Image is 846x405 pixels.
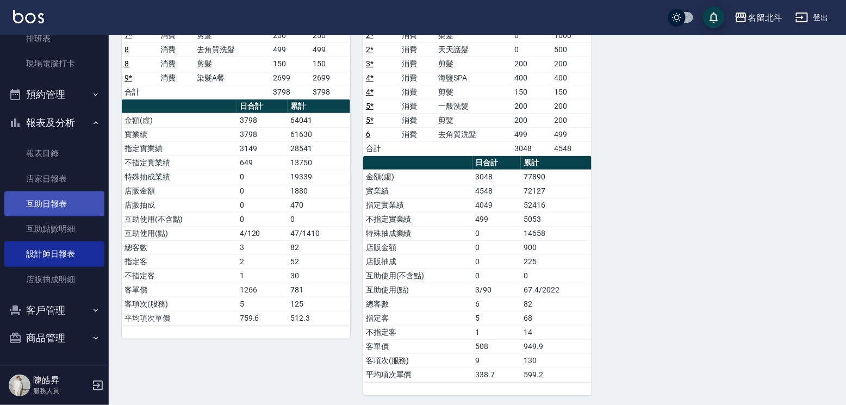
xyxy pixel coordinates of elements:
td: 68 [521,311,592,325]
button: 預約管理 [4,80,104,109]
td: 512.3 [288,311,350,325]
td: 781 [288,283,350,297]
td: 5 [237,297,288,311]
td: 649 [237,155,288,170]
td: 9 [473,353,521,367]
table: a dense table [122,1,350,99]
td: 指定客 [122,254,237,269]
td: 64041 [288,113,350,127]
td: 3798 [270,85,310,99]
td: 250 [310,28,350,42]
td: 0 [473,254,521,269]
td: 1 [237,269,288,283]
td: 0 [473,226,521,240]
td: 海鹽SPA [436,71,512,85]
table: a dense table [363,1,592,156]
td: 消費 [400,42,436,57]
a: 店販抽成明細 [4,267,104,292]
td: 消費 [400,28,436,42]
td: 0 [512,28,551,42]
td: 77890 [521,170,592,184]
td: 949.9 [521,339,592,353]
td: 3798 [237,113,288,127]
td: 金額(虛) [122,113,237,127]
td: 1266 [237,283,288,297]
td: 消費 [400,85,436,99]
td: 實業績 [122,127,237,141]
td: 互助使用(不含點) [363,269,473,283]
th: 累計 [521,156,592,170]
td: 2 [237,254,288,269]
td: 消費 [400,127,436,141]
td: 2699 [270,71,310,85]
td: 499 [512,127,551,141]
td: 不指定客 [122,269,237,283]
a: 設計師日報表 [4,241,104,266]
td: 14 [521,325,592,339]
td: 剪髮 [436,57,512,71]
td: 店販金額 [363,240,473,254]
td: 500 [552,42,592,57]
td: 6 [473,297,521,311]
a: 8 [125,45,129,54]
td: 499 [552,127,592,141]
button: save [703,7,725,28]
td: 3 [237,240,288,254]
td: 合計 [363,141,400,155]
td: 3/90 [473,283,521,297]
td: 400 [552,71,592,85]
td: 平均項次單價 [363,367,473,382]
td: 4548 [552,141,592,155]
td: 客項次(服務) [363,353,473,367]
a: 8 [125,59,129,68]
td: 400 [512,71,551,85]
a: 互助日報表 [4,191,104,216]
td: 消費 [400,113,436,127]
td: 客單價 [122,283,237,297]
td: 61630 [288,127,350,141]
td: 82 [288,240,350,254]
td: 互助使用(點) [363,283,473,297]
button: 名留北斗 [730,7,787,29]
td: 4049 [473,198,521,212]
td: 30 [288,269,350,283]
img: Person [9,375,30,396]
td: 剪髮 [194,28,270,42]
td: 消費 [158,71,195,85]
td: 總客數 [363,297,473,311]
td: 0 [512,42,551,57]
a: 現場電腦打卡 [4,51,104,76]
td: 499 [270,42,310,57]
th: 日合計 [473,156,521,170]
td: 剪髮 [436,85,512,99]
td: 1000 [552,28,592,42]
td: 消費 [158,28,195,42]
a: 報表目錄 [4,141,104,166]
td: 互助使用(不含點) [122,212,237,226]
td: 150 [512,85,551,99]
button: 登出 [791,8,833,28]
td: 0 [237,184,288,198]
a: 6 [366,130,370,139]
td: 2699 [310,71,350,85]
td: 200 [512,99,551,113]
td: 不指定客 [363,325,473,339]
td: 總客數 [122,240,237,254]
td: 合計 [122,85,158,99]
td: 消費 [400,99,436,113]
td: 消費 [400,57,436,71]
td: 客單價 [363,339,473,353]
table: a dense table [122,99,350,326]
a: 排班表 [4,26,104,51]
td: 平均項次單價 [122,311,237,325]
td: 5 [473,311,521,325]
td: 47/1410 [288,226,350,240]
td: 67.4/2022 [521,283,592,297]
td: 客項次(服務) [122,297,237,311]
td: 0 [237,198,288,212]
td: 指定實業績 [122,141,237,155]
td: 150 [552,85,592,99]
td: 指定實業績 [363,198,473,212]
td: 店販抽成 [122,198,237,212]
td: 470 [288,198,350,212]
